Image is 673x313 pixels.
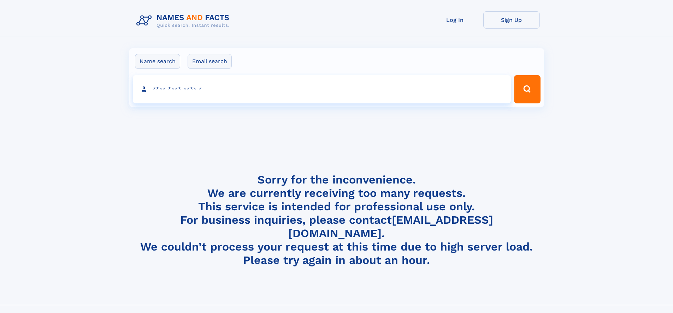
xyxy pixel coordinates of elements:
[134,173,540,267] h4: Sorry for the inconvenience. We are currently receiving too many requests. This service is intend...
[134,11,235,30] img: Logo Names and Facts
[288,213,493,240] a: [EMAIL_ADDRESS][DOMAIN_NAME]
[483,11,540,29] a: Sign Up
[135,54,180,69] label: Name search
[188,54,232,69] label: Email search
[427,11,483,29] a: Log In
[514,75,540,103] button: Search Button
[133,75,511,103] input: search input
